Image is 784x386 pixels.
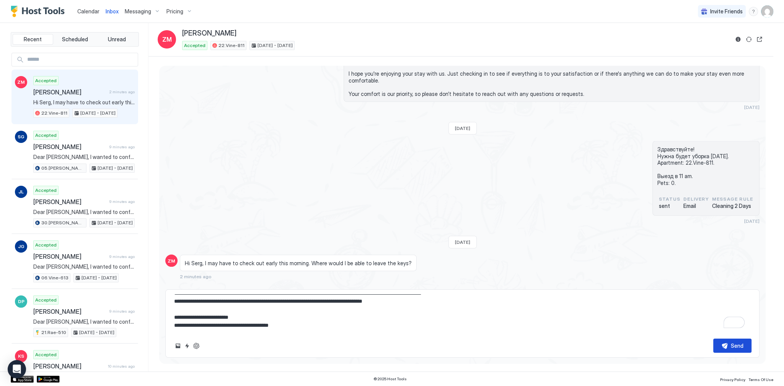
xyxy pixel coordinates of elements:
span: Pricing [166,8,183,15]
span: 05.[PERSON_NAME]-617 [41,165,85,172]
span: Messaging [125,8,151,15]
span: 06.Vine-613 [41,274,68,281]
span: Accepted [184,42,205,49]
span: Hi Serg, I may have to check out early this morning. Where would I be able to leave the keys? [185,259,412,266]
span: JL [18,188,24,195]
span: Dear [PERSON_NAME], I wanted to confirm if everything is in order for your arrival on [DATE]. Kin... [33,263,135,270]
span: Scheduled [62,36,88,43]
span: 10 minutes ago [108,364,135,369]
button: Upload image [173,341,183,350]
span: 9 minutes ago [109,199,135,204]
a: Google Play Store [37,376,60,383]
span: [DATE] - [DATE] [80,110,116,117]
a: Calendar [77,7,99,15]
button: Sync reservation [744,35,753,44]
span: [DATE] [744,104,760,110]
span: Calendar [77,8,99,15]
span: Dear [PERSON_NAME], I wanted to confirm if everything is in order for your arrival on [DATE]. Kin... [33,318,135,325]
span: 9 minutes ago [109,254,135,259]
div: User profile [761,5,773,18]
span: Dear [PERSON_NAME], I hope you're enjoying your stay with us. Just checking in to see if everythi... [349,57,755,97]
span: Accepted [35,77,57,84]
button: Recent [13,34,53,45]
span: ZM [162,35,172,44]
span: Здравствуйте! Нужна будет уборка [DATE]. Apartment: 22.Vine-811. Выезд в 11 am. Pets: 0. [657,146,755,186]
a: Inbox [106,7,119,15]
span: Accepted [35,351,57,358]
span: [DATE] - [DATE] [98,219,133,226]
span: [DATE] [455,125,470,131]
span: [DATE] [744,218,760,224]
span: 2 minutes ago [180,273,212,279]
span: [DATE] - [DATE] [98,165,133,172]
button: Send [713,339,751,353]
a: App Store [11,376,34,383]
button: Reservation information [733,35,743,44]
span: Dear [PERSON_NAME], I wanted to confirm if everything is in order for your arrival on [DATE]. Kin... [33,154,135,161]
span: [PERSON_NAME] [182,29,236,38]
span: 9 minutes ago [109,309,135,314]
span: [PERSON_NAME] [33,88,106,96]
span: Delivery [683,195,709,202]
span: Privacy Policy [720,377,745,382]
span: [DATE] - [DATE] [81,274,117,281]
span: 2 minutes ago [109,89,135,94]
button: Scheduled [55,34,95,45]
span: Unread [108,36,126,43]
a: Terms Of Use [748,375,773,383]
span: [PERSON_NAME] [33,143,106,151]
button: ChatGPT Auto Reply [192,341,201,350]
button: Open reservation [755,35,764,44]
div: Open Intercom Messenger [8,360,26,378]
span: 22.Vine-811 [41,110,67,117]
span: [DATE] - [DATE] [79,329,114,336]
span: 22.Vine-811 [218,42,244,49]
span: status [659,195,680,202]
span: ZM [17,79,25,86]
span: [DATE] - [DATE] [258,42,293,49]
span: [PERSON_NAME] [33,198,106,206]
span: sent [659,202,680,209]
button: Quick reply [183,341,192,350]
span: DP [18,298,24,305]
span: Message Rule [712,195,753,202]
span: Accepted [35,242,57,248]
span: 21.Rae-510 [41,329,66,336]
input: Input Field [24,53,138,66]
button: Unread [96,34,137,45]
span: © 2025 Host Tools [373,376,407,381]
span: Cleaning 2 Days [712,202,753,209]
span: SG [18,133,24,140]
span: [DATE] [455,239,470,245]
span: 9 minutes ago [109,144,135,149]
span: [PERSON_NAME] [33,253,106,260]
span: Email [683,202,709,209]
div: tab-group [11,32,139,47]
span: Invite Friends [710,8,743,15]
div: menu [749,7,758,16]
a: Host Tools Logo [11,6,68,17]
span: Terms Of Use [748,377,773,382]
span: JG [18,243,24,250]
a: Privacy Policy [720,375,745,383]
div: Send [731,342,743,350]
span: 30.[PERSON_NAME]-510 [41,219,85,226]
span: Accepted [35,297,57,303]
span: Accepted [35,187,57,194]
span: ZM [168,257,175,264]
span: Accepted [35,132,57,139]
span: [PERSON_NAME] [33,362,105,370]
span: Recent [24,36,42,43]
span: Inbox [106,8,119,15]
span: [PERSON_NAME] [33,308,106,315]
textarea: To enrich screen reader interactions, please activate Accessibility in Grammarly extension settings [173,294,751,332]
span: Dear [PERSON_NAME], I wanted to confirm if everything is in order for your arrival on [DATE]. Kin... [33,209,135,216]
span: Hi Serg, I may have to check out early this morning. Where would I be able to leave the keys? [33,99,135,106]
span: KS [18,353,24,360]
